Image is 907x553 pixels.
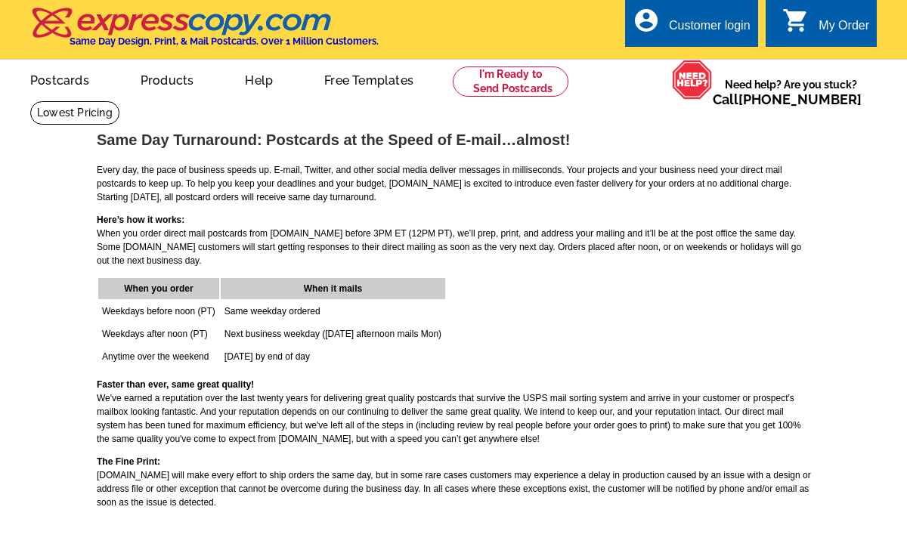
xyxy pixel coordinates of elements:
[782,7,809,34] i: shopping_cart
[221,346,445,367] td: [DATE] by end of day
[300,61,438,97] a: Free Templates
[221,61,297,97] a: Help
[97,213,813,267] p: When you order direct mail postcards from [DOMAIN_NAME] before 3PM ET (12PM PT), we’ll prep, prin...
[782,17,869,36] a: shopping_cart My Order
[6,61,113,97] a: Postcards
[97,378,813,446] p: We've earned a reputation over the last twenty years for delivering great quality postcards that ...
[819,19,869,40] div: My Order
[97,456,160,467] b: The Fine Print:
[98,301,219,322] td: Weekdays before noon (PT)
[30,18,379,47] a: Same Day Design, Print, & Mail Postcards. Over 1 Million Customers.
[124,283,193,294] b: When you order
[669,19,751,40] div: Customer login
[304,283,362,294] b: When it mails
[738,91,862,107] a: [PHONE_NUMBER]
[98,323,219,344] td: Weekdays after noon (PT)
[221,323,445,344] td: Next business weekday ([DATE] afternoon mails Mon)
[70,36,379,47] h4: Same Day Design, Print, & Mail Postcards. Over 1 Million Customers.
[221,301,445,322] td: Same weekday ordered
[633,7,660,34] i: account_circle
[97,132,813,148] h1: Same Day Turnaround: Postcards at the Speed of E-mail…almost!
[116,61,218,97] a: Products
[98,346,219,367] td: Anytime over the weekend
[713,91,862,107] span: Call
[672,60,713,100] img: help
[713,77,869,107] span: Need help? Are you stuck?
[97,455,813,509] p: [DOMAIN_NAME] will make every effort to ship orders the same day, but in some rare cases customer...
[97,163,813,204] p: Every day, the pace of business speeds up. E-mail, Twitter, and other social media deliver messag...
[633,17,751,36] a: account_circle Customer login
[97,379,254,390] b: Faster than ever, same great quality!
[97,215,184,225] b: Here’s how it works:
